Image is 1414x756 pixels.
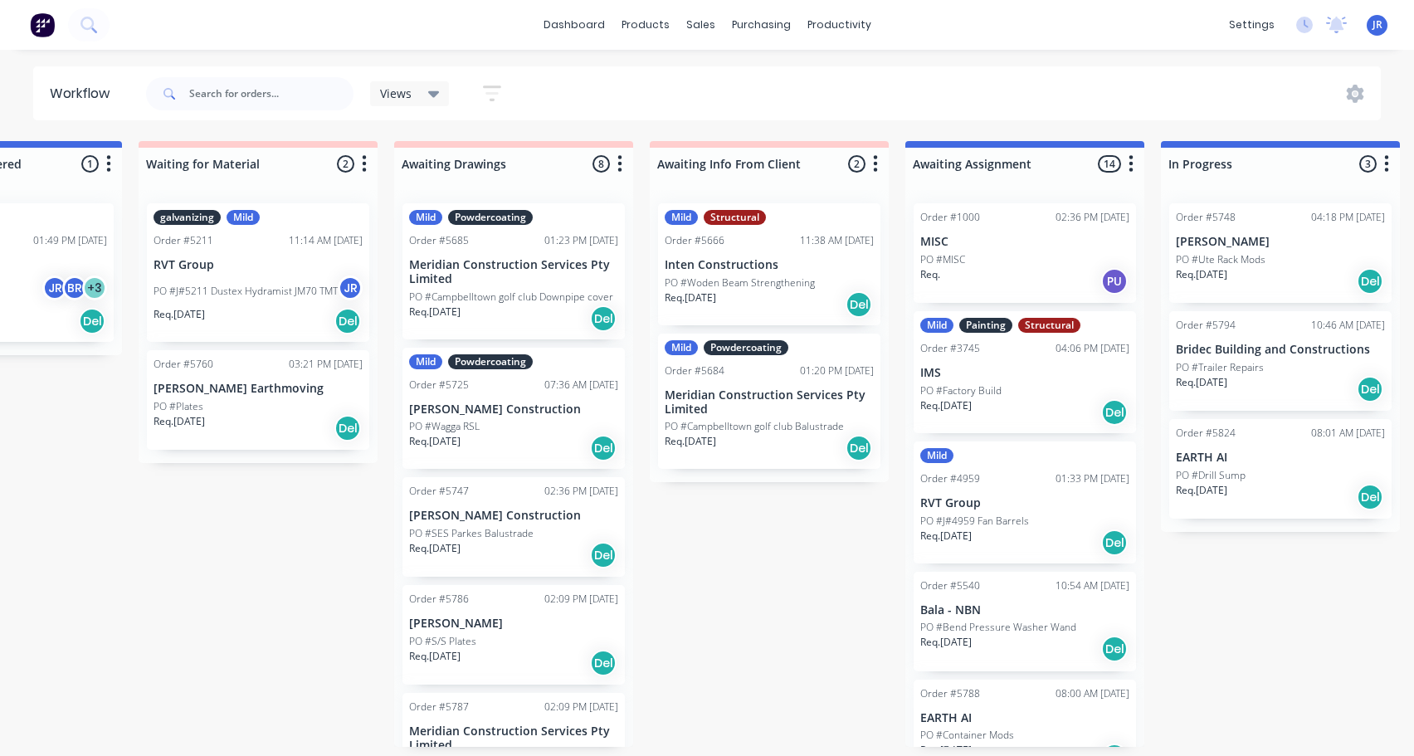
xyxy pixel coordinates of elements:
div: + 3 [82,276,107,300]
div: Order #582408:01 AM [DATE]EARTH AIPO #Drill SumpReq.[DATE]Del [1169,419,1392,519]
p: [PERSON_NAME] [1176,235,1385,249]
div: 02:09 PM [DATE] [544,592,618,607]
img: Factory [30,12,55,37]
p: Req. [920,267,940,282]
p: RVT Group [920,496,1129,510]
div: Order #576003:21 PM [DATE][PERSON_NAME] EarthmovingPO #PlatesReq.[DATE]Del [147,350,369,450]
p: Req. [DATE] [920,529,972,544]
div: 04:18 PM [DATE] [1311,210,1385,225]
div: 02:36 PM [DATE] [544,484,618,499]
div: Order #5747 [409,484,469,499]
div: Del [590,435,617,461]
div: Del [1101,636,1128,662]
p: PO #Trailer Repairs [1176,360,1264,375]
div: MildPowdercoatingOrder #572507:36 AM [DATE][PERSON_NAME] ConstructionPO #Wagga RSLReq.[DATE]Del [402,348,625,470]
div: Mild [920,318,953,333]
p: Req. [DATE] [154,307,205,322]
div: MildPaintingStructuralOrder #374504:06 PM [DATE]IMSPO #Factory BuildReq.[DATE]Del [914,311,1136,433]
p: IMS [920,366,1129,380]
div: Order #5685 [409,233,469,248]
p: PO #Campbelltown golf club Downpipe cover [409,290,613,305]
div: galvanizingMildOrder #521111:14 AM [DATE]RVT GroupPO #J#5211 Dustex Hydramist JM70 TMTJRReq.[DATE... [147,203,369,342]
p: PO #Campbelltown golf club Balustrade [665,419,844,434]
div: 08:01 AM [DATE] [1311,426,1385,441]
div: Order #5211 [154,233,213,248]
div: Workflow [50,84,118,104]
div: Order #574804:18 PM [DATE][PERSON_NAME]PO #Ute Rack ModsReq.[DATE]Del [1169,203,1392,303]
p: Meridian Construction Services Pty Limited [409,724,618,753]
p: Req. [DATE] [154,414,205,429]
p: EARTH AI [1176,451,1385,465]
div: PU [1101,268,1128,295]
p: PO #S/S Plates [409,634,476,649]
div: Order #100002:36 PM [DATE]MISCPO #MISCReq.PU [914,203,1136,303]
div: Order #3745 [920,341,980,356]
p: PO #Plates [154,399,203,414]
div: Del [1101,399,1128,426]
p: Req. [DATE] [920,398,972,413]
div: 03:21 PM [DATE] [289,357,363,372]
div: 01:20 PM [DATE] [800,363,874,378]
p: Req. [DATE] [920,635,972,650]
div: Structural [704,210,766,225]
p: PO #Wagga RSL [409,419,480,434]
div: 10:54 AM [DATE] [1056,578,1129,593]
div: Del [334,415,361,441]
div: BR [62,276,87,300]
div: products [613,12,678,37]
div: Order #5725 [409,378,469,393]
p: Req. [DATE] [1176,267,1227,282]
div: settings [1221,12,1283,37]
div: Order #5824 [1176,426,1236,441]
div: Mild [920,448,953,463]
div: Order #5666 [665,233,724,248]
div: 04:06 PM [DATE] [1056,341,1129,356]
div: MildPowdercoatingOrder #568501:23 PM [DATE]Meridian Construction Services Pty LimitedPO #Campbell... [402,203,625,339]
p: [PERSON_NAME] Construction [409,509,618,523]
div: Order #1000 [920,210,980,225]
div: Del [334,308,361,334]
div: Order #5760 [154,357,213,372]
div: Order #4959 [920,471,980,486]
div: 01:49 PM [DATE] [33,233,107,248]
div: 02:09 PM [DATE] [544,700,618,715]
div: Order #5787 [409,700,469,715]
div: 02:36 PM [DATE] [1056,210,1129,225]
p: Meridian Construction Services Pty Limited [665,388,874,417]
p: PO #Container Mods [920,728,1014,743]
div: Mild [409,354,442,369]
p: PO #SES Parkes Balustrade [409,526,534,541]
div: Del [1357,376,1383,402]
div: sales [678,12,724,37]
div: 01:33 PM [DATE] [1056,471,1129,486]
div: Order #578602:09 PM [DATE][PERSON_NAME]PO #S/S PlatesReq.[DATE]Del [402,585,625,685]
a: dashboard [535,12,613,37]
div: 08:00 AM [DATE] [1056,686,1129,701]
span: JR [1373,17,1382,32]
div: Painting [959,318,1012,333]
div: 07:36 AM [DATE] [544,378,618,393]
div: galvanizing [154,210,221,225]
p: PO #Factory Build [920,383,1002,398]
p: Req. [DATE] [409,434,461,449]
div: JR [42,276,67,300]
div: Structural [1018,318,1080,333]
p: PO #Bend Pressure Washer Wand [920,620,1076,635]
p: [PERSON_NAME] [409,617,618,631]
div: Order #554010:54 AM [DATE]Bala - NBNPO #Bend Pressure Washer WandReq.[DATE]Del [914,572,1136,671]
div: JR [338,276,363,300]
div: Mild [227,210,260,225]
p: PO #MISC [920,252,965,267]
p: MISC [920,235,1129,249]
div: Order #5684 [665,363,724,378]
div: Del [590,650,617,676]
p: EARTH AI [920,711,1129,725]
p: Req. [DATE] [1176,483,1227,498]
p: PO #Woden Beam Strengthening [665,276,815,290]
p: Req. [DATE] [665,290,716,305]
div: 01:23 PM [DATE] [544,233,618,248]
div: Order #5748 [1176,210,1236,225]
div: Mild [409,210,442,225]
div: Del [846,435,872,461]
p: Bridec Building and Constructions [1176,343,1385,357]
